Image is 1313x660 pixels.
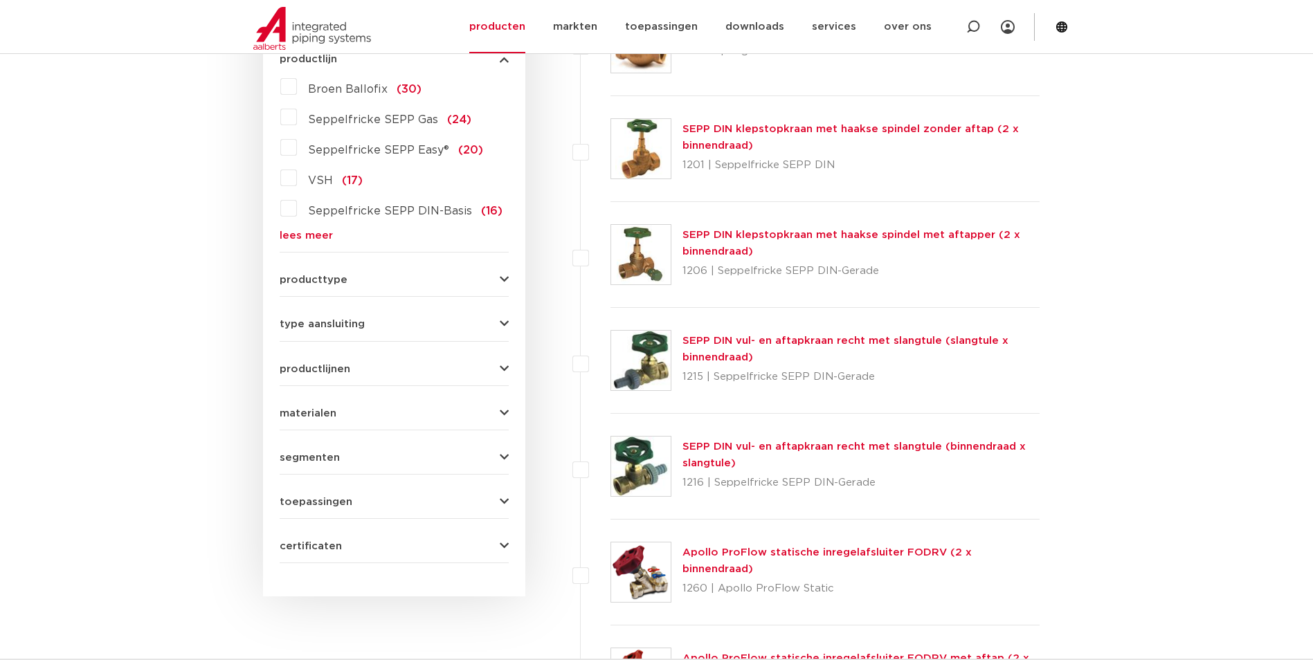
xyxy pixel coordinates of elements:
img: Thumbnail for SEPP DIN vul- en aftapkraan recht met slangtule (slangtule x binnendraad) [611,331,671,390]
p: 1201 | Seppelfricke SEPP DIN [682,154,1040,176]
span: VSH [308,175,333,186]
img: Thumbnail for SEPP DIN klepstopkraan met haakse spindel zonder aftap (2 x binnendraad) [611,119,671,178]
a: SEPP DIN klepstopkraan met haakse spindel zonder aftap (2 x binnendraad) [682,124,1019,151]
span: type aansluiting [280,319,365,329]
span: (24) [447,114,471,125]
button: productlijn [280,54,509,64]
span: materialen [280,408,336,419]
span: Broen Ballofix [308,84,388,95]
p: 1215 | Seppelfricke SEPP DIN-Gerade [682,366,1040,388]
span: Seppelfricke SEPP Gas [308,114,438,125]
img: Thumbnail for SEPP DIN vul- en aftapkraan recht met slangtule (binnendraad x slangtule) [611,437,671,496]
span: Seppelfricke SEPP Easy® [308,145,449,156]
img: Thumbnail for SEPP DIN klepstopkraan met haakse spindel met aftapper (2 x binnendraad) [611,225,671,284]
a: Apollo ProFlow statische inregelafsluiter FODRV (2 x binnendraad) [682,547,972,574]
span: producttype [280,275,347,285]
button: materialen [280,408,509,419]
a: SEPP DIN vul- en aftapkraan recht met slangtule (binnendraad x slangtule) [682,441,1026,468]
a: SEPP DIN klepstopkraan met haakse spindel met aftapper (2 x binnendraad) [682,230,1020,257]
span: segmenten [280,452,340,463]
p: 1206 | Seppelfricke SEPP DIN-Gerade [682,260,1040,282]
p: 1260 | Apollo ProFlow Static [682,578,1040,600]
span: productlijn [280,54,337,64]
span: (17) [342,175,363,186]
p: 1216 | Seppelfricke SEPP DIN-Gerade [682,472,1040,494]
a: SEPP DIN vul- en aftapkraan recht met slangtule (slangtule x binnendraad) [682,336,1008,363]
span: Seppelfricke SEPP DIN-Basis [308,205,472,217]
a: lees meer [280,230,509,241]
span: (16) [481,205,502,217]
button: segmenten [280,452,509,463]
span: certificaten [280,541,342,551]
span: toepassingen [280,497,352,507]
span: (30) [397,84,422,95]
button: toepassingen [280,497,509,507]
button: producttype [280,275,509,285]
button: type aansluiting [280,319,509,329]
span: productlijnen [280,364,350,374]
button: productlijnen [280,364,509,374]
img: Thumbnail for Apollo ProFlow statische inregelafsluiter FODRV (2 x binnendraad) [611,542,671,602]
span: (20) [458,145,483,156]
button: certificaten [280,541,509,551]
